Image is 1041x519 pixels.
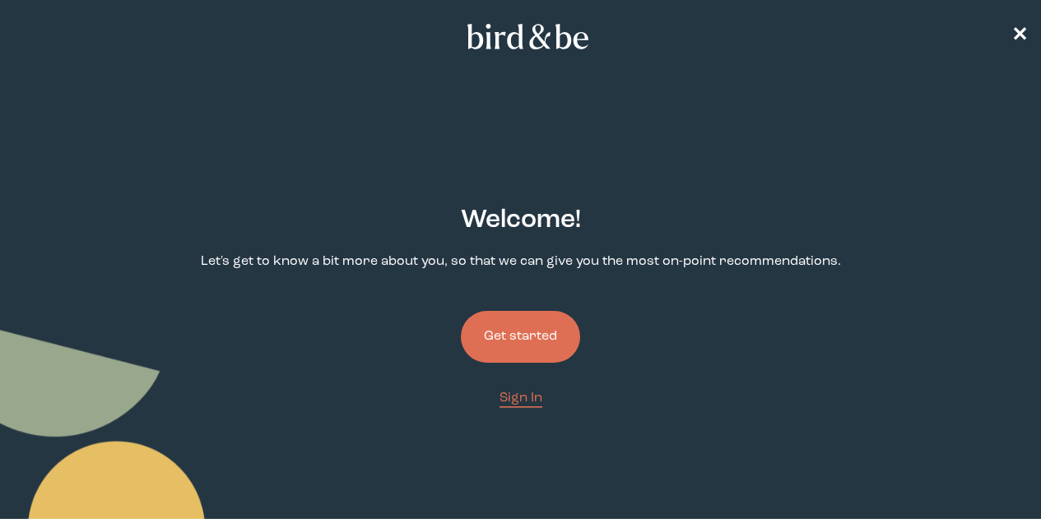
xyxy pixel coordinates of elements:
span: Sign In [500,392,542,405]
a: Get started [461,285,580,389]
a: Sign In [500,389,542,408]
p: Let's get to know a bit more about you, so that we can give you the most on-point recommendations. [201,253,841,271]
h2: Welcome ! [461,202,581,239]
iframe: Gorgias live chat messenger [959,442,1025,503]
a: ✕ [1011,22,1028,51]
button: Get started [461,311,580,363]
span: ✕ [1011,26,1028,46]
